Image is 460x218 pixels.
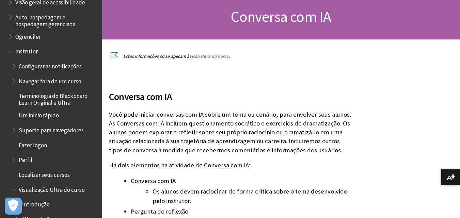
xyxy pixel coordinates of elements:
[109,81,352,104] h2: Conversa com IA
[109,161,352,170] p: Há dois elementos na atividade de Conversa com IA:
[15,31,41,40] span: Öğrenciler
[19,184,85,193] span: Visualização Ultra do curso
[15,46,38,55] span: Instrutor
[19,90,97,106] span: Terminologia do Blackboard Learn Original e Ultra
[109,53,352,60] p: Estas informações só se aplicam à .
[19,61,82,70] span: Configurar as notificações
[131,176,352,206] li: Conversa com IA
[231,7,331,26] span: Conversa com IA
[19,139,47,149] span: Fazer logon
[19,76,81,85] span: Navegar fora de um curso
[5,198,22,215] button: Abrir preferências
[109,110,352,155] p: Você pode iniciar conversas com IA sobre um tema ou cenário, para envolver seus alunos. As Conver...
[19,169,70,178] span: Localizar seus cursos
[22,199,50,208] span: Introdução
[189,53,229,59] a: Visão Ultra do Curso
[19,110,59,119] span: Um início rápido
[19,124,84,134] span: Suporte para navegadores
[153,187,352,206] li: Os alunos devem raciocinar de forma crítica sobre o tema desenvolvido pelo instrutor.
[15,12,97,28] span: Auto-hospedagem e hospedagem gerenciada
[19,154,32,164] span: Perfil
